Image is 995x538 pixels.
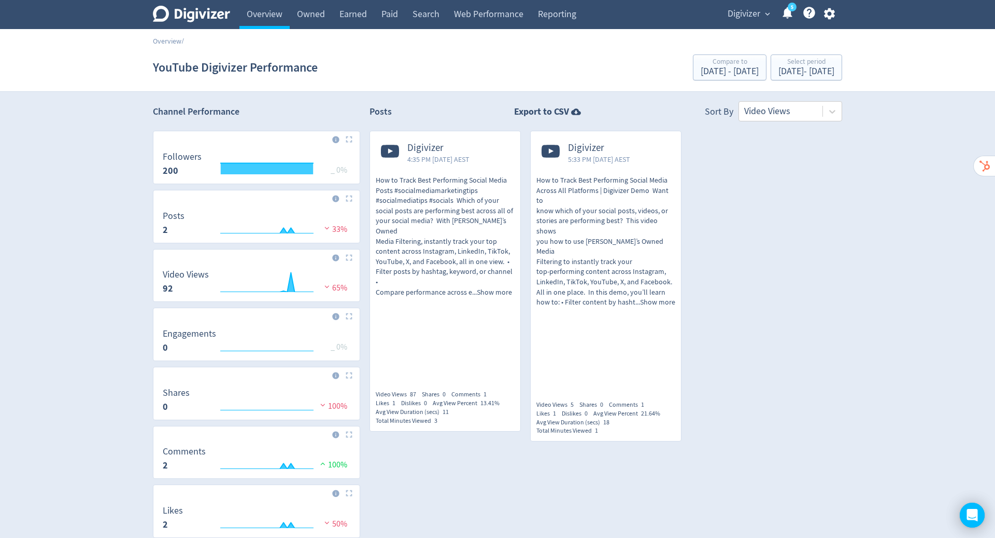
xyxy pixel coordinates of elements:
button: Select period[DATE]- [DATE] [771,54,842,80]
span: All in one place. In this demo, you’ll learn [536,287,665,297]
strong: 92 [163,282,173,295]
div: Likes [536,409,562,418]
span: 5:33 PM [DATE] AEST [568,154,630,164]
div: Compare to [701,58,759,67]
strong: 2 [163,518,168,531]
div: Comments [609,401,650,409]
span: #socialmediatips #socials Which of your [376,196,499,205]
span: Digivizer [728,6,760,22]
button: Compare to[DATE] - [DATE] [693,54,766,80]
div: Likes [376,399,401,408]
span: 1 [641,401,644,409]
span: LinkedIn, TikTok, YouTube, X, and Facebook. [536,277,672,286]
svg: Comments 2 [158,447,356,474]
span: 1 [484,390,487,398]
dt: Posts [163,210,184,222]
dt: Followers [163,151,202,163]
span: ... [472,287,512,297]
img: negative-performance.svg [322,283,332,291]
a: Digivizer4:35 PM [DATE] AESTHow to Track Best Performing Social MediaPosts #socialmediamarketingt... [370,131,520,384]
span: 33% [322,224,347,234]
span: 0 [443,390,446,398]
div: Video Views [376,390,422,399]
strong: 2 [163,224,168,236]
span: 1 [553,409,556,418]
span: _ 0% [331,342,347,352]
span: 1 [392,399,395,407]
span: content across Instagram, LinkedIn, TikTok, [376,246,510,256]
span: 5 [571,401,574,409]
span: know which of your social posts, videos, or [536,206,668,215]
img: positive-performance.svg [318,460,328,467]
span: 65% [322,283,347,293]
strong: Export to CSV [514,105,569,118]
dt: Likes [163,505,183,517]
div: Sort By [705,105,733,121]
img: Placeholder [346,195,352,202]
span: 0 [585,409,588,418]
iframe: https://www.youtube.com/watch?v=8uJzznGWWOQ [370,303,520,381]
div: Video Views [536,401,579,409]
span: top-performing content across Instagram, [536,267,666,276]
div: Dislikes [562,409,593,418]
dt: Engagements [163,328,216,340]
div: Shares [579,401,609,409]
span: How to Track Best Performing Social Media [376,175,507,185]
h2: Posts [369,105,392,121]
svg: Posts 2 [158,211,356,239]
a: 5 [788,3,797,11]
div: Comments [451,390,492,399]
strong: 200 [163,164,178,177]
img: Placeholder [346,490,352,496]
span: _ 0% [331,165,347,175]
span: Show more [477,287,512,297]
h1: YouTube Digivizer Performance [153,51,318,84]
span: / [181,36,184,46]
svg: Shares 0 [158,388,356,416]
img: Placeholder [346,313,352,320]
span: 11 [443,408,449,416]
div: Total Minutes Viewed [536,426,604,435]
span: 21.64% [641,409,660,418]
strong: 2 [163,459,168,472]
span: social posts are performing best across all of [376,206,513,215]
h2: Channel Performance [153,105,360,118]
dt: Shares [163,387,190,399]
div: Avg View Duration (secs) [536,418,615,427]
span: Posts #socialmediamarketingtips [376,186,478,195]
span: How to Track Best Performing Social Media [536,175,667,185]
span: 0 [600,401,603,409]
div: Open Intercom Messenger [960,503,985,528]
div: Total Minutes Viewed [376,417,443,425]
span: Filtering to instantly track your [536,257,632,266]
span: Media Filtering, instantly track your top [376,237,497,246]
strong: 0 [163,401,168,413]
strong: 0 [163,341,168,354]
span: 4:35 PM [DATE] AEST [407,154,470,164]
span: 100% [318,460,347,470]
iframe: https://www.youtube.com/watch?v=e_lrzNZ3_88 [531,313,681,391]
span: your social media? With [PERSON_NAME]’s Owned [376,216,508,236]
div: [DATE] - [DATE] [778,67,834,76]
span: 1 [595,426,598,435]
div: Avg View Percent [433,399,505,408]
img: negative-performance.svg [322,224,332,232]
span: you how to use [PERSON_NAME]’s Owned Media [536,237,665,256]
div: Shares [422,390,451,399]
span: 3 [434,417,437,425]
span: Digivizer [407,142,470,154]
span: 13.41% [480,399,500,407]
img: negative-performance.svg [322,519,332,527]
text: 5 [791,4,793,11]
svg: Engagements 0 [158,329,356,356]
dt: Video Views [163,269,209,281]
img: Placeholder [346,136,352,143]
div: Avg View Percent [593,409,666,418]
span: Compare performance across e [376,287,472,297]
span: stories are performing best? This video shows [536,216,659,236]
img: Placeholder [346,431,352,438]
span: how to: • Filter content by hasht [536,297,635,307]
svg: Followers 200 [158,152,356,180]
button: Digivizer [724,6,773,22]
span: YouTube, X, and Facebook, all in one view. • [376,257,509,266]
